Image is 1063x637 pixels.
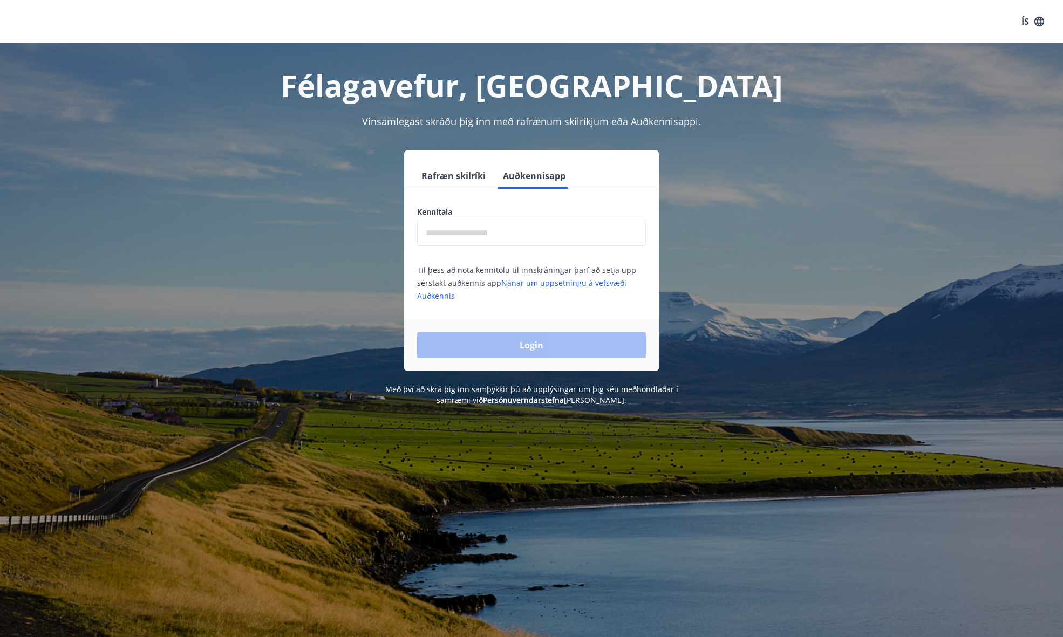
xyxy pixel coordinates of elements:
[499,163,570,189] button: Auðkennisapp
[1016,12,1050,31] button: ÍS
[417,278,626,301] a: Nánar um uppsetningu á vefsvæði Auðkennis
[156,65,907,106] h1: Félagavefur, [GEOGRAPHIC_DATA]
[385,384,678,405] span: Með því að skrá þig inn samþykkir þú að upplýsingar um þig séu meðhöndlaðar í samræmi við [PERSON...
[417,207,646,217] label: Kennitala
[417,265,636,301] span: Til þess að nota kennitölu til innskráningar þarf að setja upp sérstakt auðkennis app
[417,163,490,189] button: Rafræn skilríki
[483,395,564,405] a: Persónuverndarstefna
[362,115,701,128] span: Vinsamlegast skráðu þig inn með rafrænum skilríkjum eða Auðkennisappi.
